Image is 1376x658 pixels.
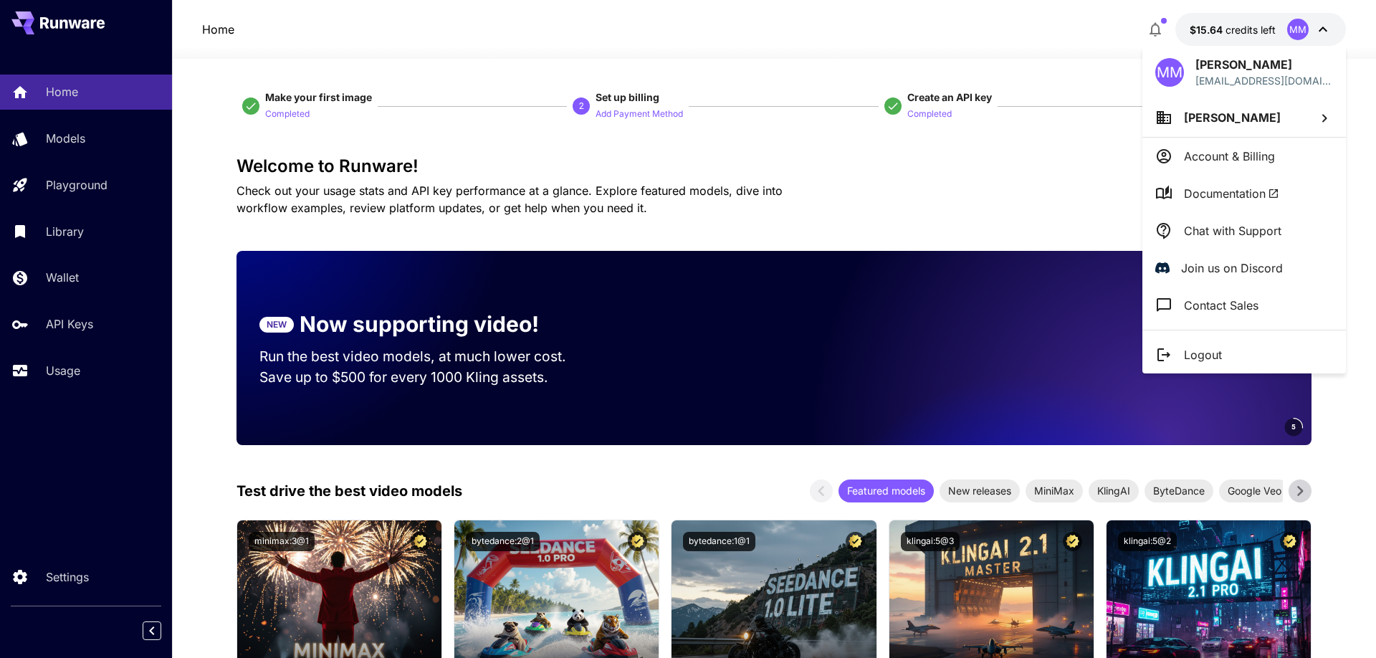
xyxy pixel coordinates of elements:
div: docplague32@gmail.com [1195,73,1333,88]
div: MM [1155,58,1184,87]
p: [EMAIL_ADDRESS][DOMAIN_NAME] [1195,73,1333,88]
button: [PERSON_NAME] [1142,98,1346,137]
p: Chat with Support [1184,222,1281,239]
span: [PERSON_NAME] [1184,110,1281,125]
span: Documentation [1184,185,1279,202]
p: Join us on Discord [1181,259,1283,277]
p: Account & Billing [1184,148,1275,165]
p: Contact Sales [1184,297,1258,314]
p: [PERSON_NAME] [1195,56,1333,73]
p: Logout [1184,346,1222,363]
